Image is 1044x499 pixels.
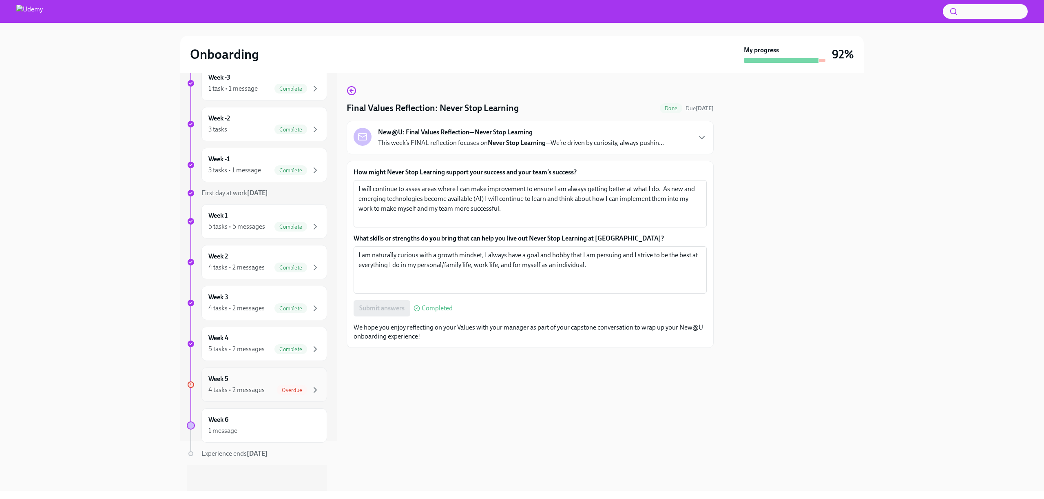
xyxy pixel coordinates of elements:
[422,305,453,312] span: Completed
[201,189,268,197] span: First day at work
[208,345,265,354] div: 5 tasks • 2 messages
[208,293,228,302] h6: Week 3
[274,167,307,174] span: Complete
[187,204,327,238] a: Week 15 tasks • 5 messagesComplete
[247,450,268,457] strong: [DATE]
[208,114,230,123] h6: Week -2
[354,323,707,341] p: We hope you enjoy reflecting on your Values with your manager as part of your capstone conversati...
[274,265,307,271] span: Complete
[378,138,664,147] p: This week’s FINAL reflection focuses on —We’re driven by curiosity, always pushin...
[247,189,268,197] strong: [DATE]
[696,105,714,112] strong: [DATE]
[208,263,265,272] div: 4 tasks • 2 messages
[274,305,307,312] span: Complete
[660,105,682,111] span: Done
[208,334,228,343] h6: Week 4
[187,107,327,141] a: Week -23 tasksComplete
[358,250,702,290] textarea: I am naturally curious with a growth mindset, I always have a goal and hobby that I am persuing a...
[378,128,533,137] strong: New@U: Final Values Reflection—Never Stop Learning
[208,304,265,313] div: 4 tasks • 2 messages
[274,346,307,352] span: Complete
[208,155,230,164] h6: Week -1
[187,245,327,279] a: Week 24 tasks • 2 messagesComplete
[354,168,707,177] label: How might Never Stop Learning support your success and your team’s success?
[277,387,307,393] span: Overdue
[187,408,327,443] a: Week 61 message
[187,286,327,320] a: Week 34 tasks • 2 messagesComplete
[208,125,227,134] div: 3 tasks
[187,189,327,198] a: First day at work[DATE]
[686,105,714,112] span: Due
[190,46,259,62] h2: Onboarding
[208,426,237,435] div: 1 message
[187,66,327,100] a: Week -31 task • 1 messageComplete
[201,450,268,457] span: Experience ends
[16,5,43,18] img: Udemy
[832,47,854,62] h3: 92%
[208,374,228,383] h6: Week 5
[488,139,546,147] strong: Never Stop Learning
[187,327,327,361] a: Week 45 tasks • 2 messagesComplete
[744,46,779,55] strong: My progress
[354,234,707,243] label: What skills or strengths do you bring that can help you live out Never Stop Learning at [GEOGRAPH...
[208,385,265,394] div: 4 tasks • 2 messages
[208,211,228,220] h6: Week 1
[208,73,230,82] h6: Week -3
[208,84,258,93] div: 1 task • 1 message
[208,415,228,424] h6: Week 6
[274,224,307,230] span: Complete
[274,86,307,92] span: Complete
[347,102,519,114] h4: Final Values Reflection: Never Stop Learning
[686,105,714,112] span: September 15th, 2025 10:00
[358,184,702,223] textarea: I will continue to asses areas where I can make improvement to ensure I am always getting better ...
[187,368,327,402] a: Week 54 tasks • 2 messagesOverdue
[274,127,307,133] span: Complete
[208,222,265,231] div: 5 tasks • 5 messages
[187,148,327,182] a: Week -13 tasks • 1 messageComplete
[208,252,228,261] h6: Week 2
[208,166,261,175] div: 3 tasks • 1 message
